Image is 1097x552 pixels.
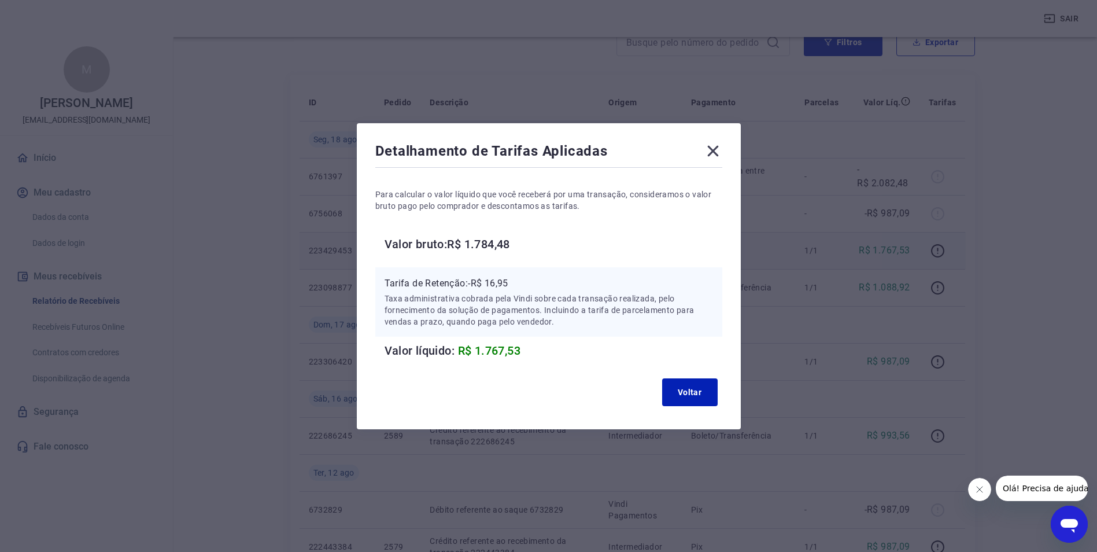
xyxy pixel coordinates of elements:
[1051,506,1088,543] iframe: Button to launch messaging window
[385,341,722,360] h6: Valor líquido:
[385,293,713,327] p: Taxa administrativa cobrada pela Vindi sobre cada transação realizada, pelo fornecimento da soluç...
[458,344,520,358] span: R$ 1.767,53
[662,378,718,406] button: Voltar
[375,189,722,212] p: Para calcular o valor líquido que você receberá por uma transação, consideramos o valor bruto pag...
[968,478,991,501] iframe: Close message
[996,476,1088,501] iframe: Message from company
[375,142,722,165] div: Detalhamento de Tarifas Aplicadas
[385,235,722,253] h6: Valor bruto: R$ 1.784,48
[7,8,97,17] span: Olá! Precisa de ajuda?
[385,277,713,290] p: Tarifa de Retenção: -R$ 16,95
